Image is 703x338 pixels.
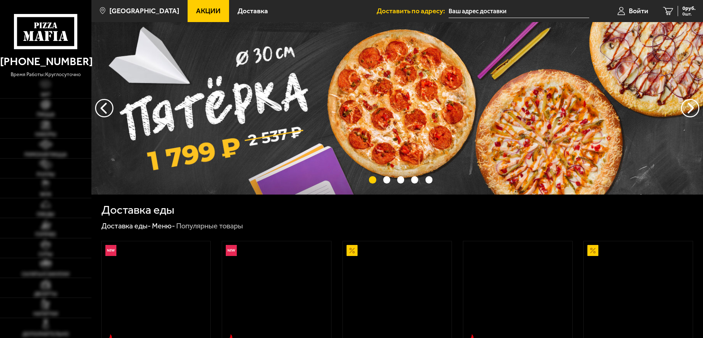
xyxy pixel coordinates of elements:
span: Хит [41,92,51,97]
span: Войти [629,7,648,14]
div: Популярные товары [176,221,243,231]
span: Супы [39,252,52,257]
button: предыдущий [681,99,699,117]
button: точки переключения [383,176,390,183]
img: Акционный [347,245,358,256]
span: [GEOGRAPHIC_DATA] [109,7,179,14]
img: Акционный [587,245,598,256]
button: точки переключения [425,176,432,183]
span: Пицца [37,112,55,117]
input: Ваш адрес доставки [449,4,589,18]
span: Доставить по адресу: [377,7,449,14]
a: Меню- [152,221,175,230]
span: 0 шт. [682,12,696,16]
span: Дополнительно [22,332,69,337]
span: WOK [40,192,51,197]
button: следующий [95,99,113,117]
span: Наборы [35,132,56,137]
h1: Доставка еды [101,204,174,216]
span: Доставка [238,7,268,14]
span: Десерты [34,292,57,297]
button: точки переключения [369,176,376,183]
span: Горячее [35,232,56,237]
span: Салаты и закуски [22,272,69,277]
span: Напитки [33,312,58,317]
img: Новинка [105,245,116,256]
span: Обеды [37,212,54,217]
span: Роллы [37,172,55,177]
span: Акции [196,7,221,14]
button: точки переключения [411,176,418,183]
button: точки переключения [397,176,404,183]
span: Римская пицца [25,152,67,157]
span: 0 руб. [682,6,696,11]
a: Доставка еды- [101,221,151,230]
img: Новинка [226,245,237,256]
